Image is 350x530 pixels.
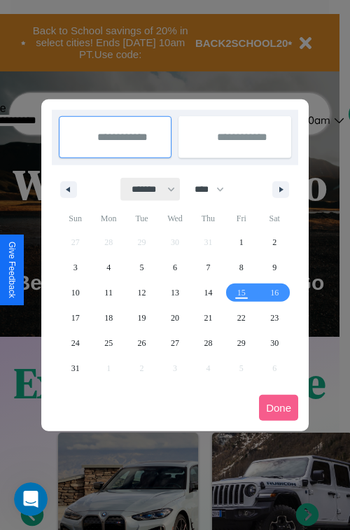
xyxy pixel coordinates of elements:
[270,330,279,356] span: 30
[59,356,92,381] button: 31
[192,330,225,356] button: 28
[138,305,146,330] span: 19
[125,305,158,330] button: 19
[104,280,113,305] span: 11
[258,207,291,230] span: Sat
[258,280,291,305] button: 16
[104,330,113,356] span: 25
[138,280,146,305] span: 12
[258,255,291,280] button: 9
[206,255,210,280] span: 7
[92,280,125,305] button: 11
[71,280,80,305] span: 10
[158,207,191,230] span: Wed
[171,305,179,330] span: 20
[158,330,191,356] button: 27
[225,280,258,305] button: 15
[192,255,225,280] button: 7
[71,356,80,381] span: 31
[225,305,258,330] button: 22
[14,482,48,516] iframe: Intercom live chat
[125,255,158,280] button: 5
[204,280,212,305] span: 14
[204,305,212,330] span: 21
[225,207,258,230] span: Fri
[158,255,191,280] button: 6
[272,230,276,255] span: 2
[59,280,92,305] button: 10
[171,280,179,305] span: 13
[270,280,279,305] span: 16
[7,242,17,298] div: Give Feedback
[71,330,80,356] span: 24
[225,255,258,280] button: 8
[272,255,276,280] span: 9
[92,255,125,280] button: 4
[92,330,125,356] button: 25
[171,330,179,356] span: 27
[71,305,80,330] span: 17
[140,255,144,280] span: 5
[237,330,246,356] span: 29
[158,305,191,330] button: 20
[59,305,92,330] button: 17
[59,207,92,230] span: Sun
[125,207,158,230] span: Tue
[173,255,177,280] span: 6
[106,255,111,280] span: 4
[125,280,158,305] button: 12
[158,280,191,305] button: 13
[125,330,158,356] button: 26
[239,230,244,255] span: 1
[258,330,291,356] button: 30
[225,330,258,356] button: 29
[92,207,125,230] span: Mon
[225,230,258,255] button: 1
[59,255,92,280] button: 3
[259,395,298,421] button: Done
[104,305,113,330] span: 18
[73,255,78,280] span: 3
[237,305,246,330] span: 22
[192,280,225,305] button: 14
[92,305,125,330] button: 18
[270,305,279,330] span: 23
[59,330,92,356] button: 24
[258,305,291,330] button: 23
[192,207,225,230] span: Thu
[237,280,246,305] span: 15
[239,255,244,280] span: 8
[204,330,212,356] span: 28
[258,230,291,255] button: 2
[192,305,225,330] button: 21
[138,330,146,356] span: 26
